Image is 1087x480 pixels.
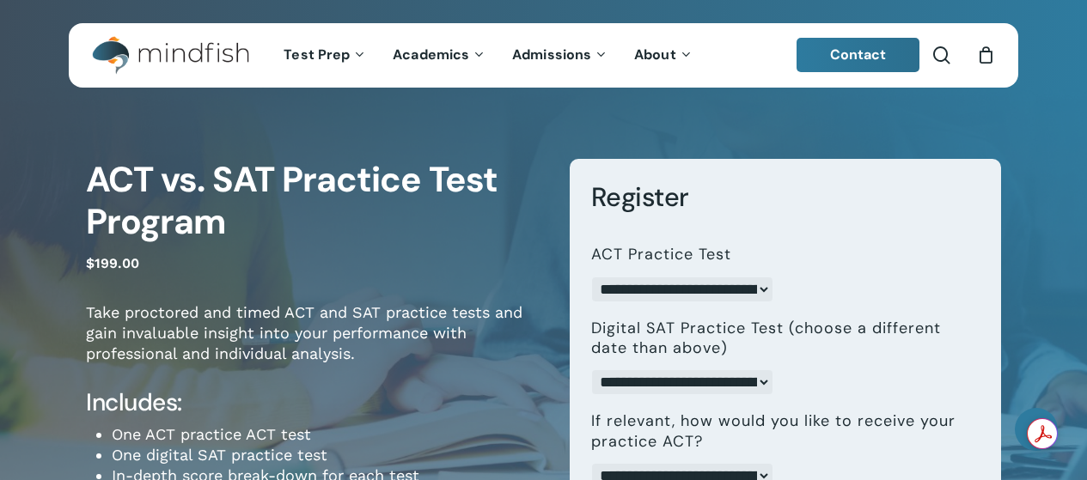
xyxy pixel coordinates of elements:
h4: Includes: [86,387,544,418]
a: Test Prep [271,48,380,63]
span: Contact [830,46,887,64]
label: If relevant, how would you like to receive your practice ACT? [591,411,966,452]
label: Digital SAT Practice Test (choose a different date than above) [591,319,966,359]
span: $ [86,255,95,271]
span: About [634,46,676,64]
label: ACT Practice Test [591,245,731,264]
li: One ACT practice ACT test [112,424,544,445]
a: About [621,48,706,63]
a: Cart [976,46,995,64]
span: Test Prep [284,46,350,64]
li: One digital SAT practice test [112,445,544,465]
h3: Register [591,180,980,214]
span: Academics [393,46,469,64]
a: Admissions [499,48,621,63]
p: Take proctored and timed ACT and SAT practice tests and gain invaluable insight into your perform... [86,302,544,387]
span: Admissions [512,46,591,64]
bdi: 199.00 [86,255,139,271]
h1: ACT vs. SAT Practice Test Program [86,159,544,244]
nav: Main Menu [271,23,705,88]
a: Academics [380,48,499,63]
header: Main Menu [69,23,1018,88]
a: Contact [797,38,920,72]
